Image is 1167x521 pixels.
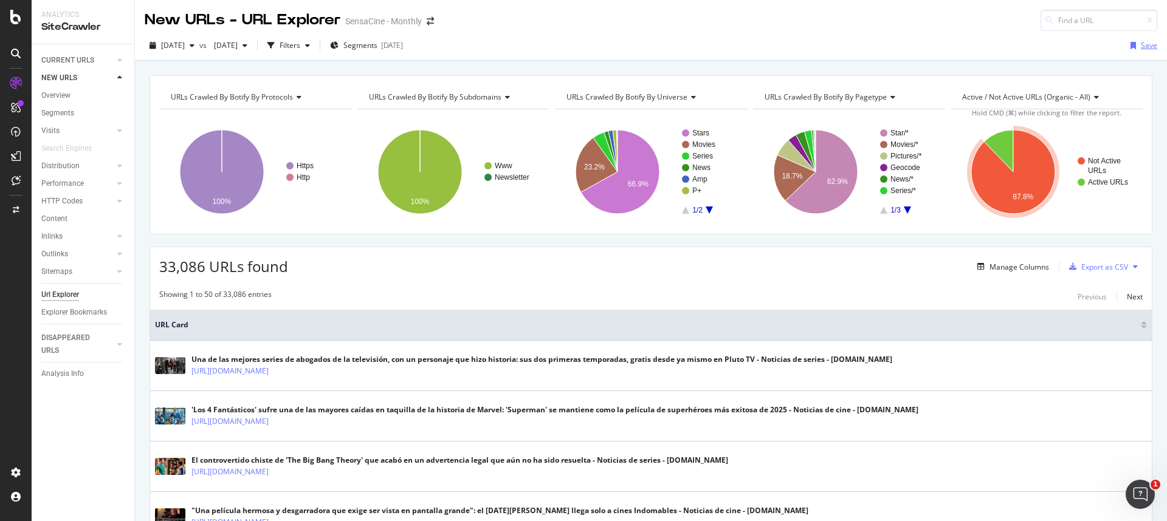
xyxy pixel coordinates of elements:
[41,288,126,301] a: Url Explorer
[345,15,422,27] div: SensaCine - Monthly
[168,87,340,107] h4: URLs Crawled By Botify By protocols
[41,72,114,84] a: NEW URLS
[753,119,943,225] svg: A chart.
[410,197,429,206] text: 100%
[827,177,848,186] text: 62.9%
[41,177,114,190] a: Performance
[762,87,934,107] h4: URLs Crawled By Botify By pagetype
[297,162,314,170] text: Https
[41,265,72,278] div: Sitemaps
[199,40,209,50] span: vs
[41,332,103,357] div: DISAPPEARED URLS
[564,87,736,107] h4: URLs Crawled By Botify By universe
[1141,40,1157,50] div: Save
[890,163,920,172] text: Geocode
[692,152,713,160] text: Series
[1064,257,1128,276] button: Export as CSV
[41,213,67,225] div: Content
[41,72,77,84] div: NEW URLS
[41,142,104,155] a: Search Engines
[890,129,909,137] text: Star/*
[1088,178,1128,186] text: Active URLs
[1088,157,1121,165] text: Not Active
[155,407,185,424] img: main image
[628,180,649,188] text: 66.9%
[41,107,126,120] a: Segments
[41,124,60,137] div: Visits
[1127,291,1143,302] div: Next
[1078,291,1107,302] div: Previous
[1126,480,1155,509] iframe: Intercom live chat
[972,259,1049,274] button: Manage Columns
[41,306,107,319] div: Explorer Bookmarks
[41,10,125,20] div: Analytics
[159,119,349,225] svg: A chart.
[41,20,125,34] div: SiteCrawler
[191,455,728,466] div: El controvertido chiste de 'The Big Bang Theory' que acabó en un advertencia legal que aún no ha ...
[1081,262,1128,272] div: Export as CSV
[960,87,1132,107] h4: Active / Not Active URLs
[145,10,340,30] div: New URLs - URL Explorer
[209,36,252,55] button: [DATE]
[41,248,114,260] a: Outlinks
[890,206,901,214] text: 1/3
[765,92,887,102] span: URLs Crawled By Botify By pagetype
[191,415,269,427] a: [URL][DOMAIN_NAME]
[890,152,922,160] text: Pictures/*
[191,505,808,516] div: "Una película hermosa y desgarradora que exige ser vista en pantalla grande": el [DATE][PERSON_NA...
[1078,289,1107,304] button: Previous
[692,186,701,195] text: P+
[41,54,94,67] div: CURRENT URLS
[41,89,71,102] div: Overview
[343,40,377,50] span: Segments
[972,108,1121,117] span: Hold CMD (⌘) while clicking to filter the report.
[427,17,434,26] div: arrow-right-arrow-left
[213,197,232,206] text: 100%
[1126,36,1157,55] button: Save
[41,367,126,380] a: Analysis Info
[890,140,918,149] text: Movies/*
[692,140,715,149] text: Movies
[890,186,916,195] text: Series/*
[155,458,185,475] img: main image
[41,195,83,208] div: HTTP Codes
[41,124,114,137] a: Visits
[161,40,185,50] span: 2025 Aug. 5th
[951,119,1141,225] div: A chart.
[495,173,529,182] text: Newsletter
[41,306,126,319] a: Explorer Bookmarks
[41,213,126,225] a: Content
[369,92,501,102] span: URLs Crawled By Botify By subdomains
[962,92,1090,102] span: Active / Not Active URLs (organic - all)
[41,177,84,190] div: Performance
[41,195,114,208] a: HTTP Codes
[209,40,238,50] span: 2025 Jul. 1st
[41,160,114,172] a: Distribution
[555,119,745,225] div: A chart.
[191,404,918,415] div: 'Los 4 Fantásticos' sufre una de las mayores caídas en taquilla de la historia de Marvel: 'Superm...
[1127,289,1143,304] button: Next
[191,354,892,365] div: Una de las mejores series de abogados de la televisión, con un personaje que hizo historia: sus d...
[692,175,707,183] text: Amp
[280,40,300,50] div: Filters
[41,54,114,67] a: CURRENT URLS
[41,230,114,243] a: Inlinks
[171,92,293,102] span: URLs Crawled By Botify By protocols
[357,119,548,225] svg: A chart.
[584,163,605,171] text: 23.2%
[41,265,114,278] a: Sitemaps
[41,107,74,120] div: Segments
[41,367,84,380] div: Analysis Info
[495,162,512,170] text: Www
[41,142,92,155] div: Search Engines
[381,40,403,50] div: [DATE]
[155,319,1138,330] span: URL Card
[297,173,310,182] text: Http
[41,89,126,102] a: Overview
[1013,192,1034,201] text: 87.8%
[41,288,79,301] div: Url Explorer
[990,262,1049,272] div: Manage Columns
[692,206,703,214] text: 1/2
